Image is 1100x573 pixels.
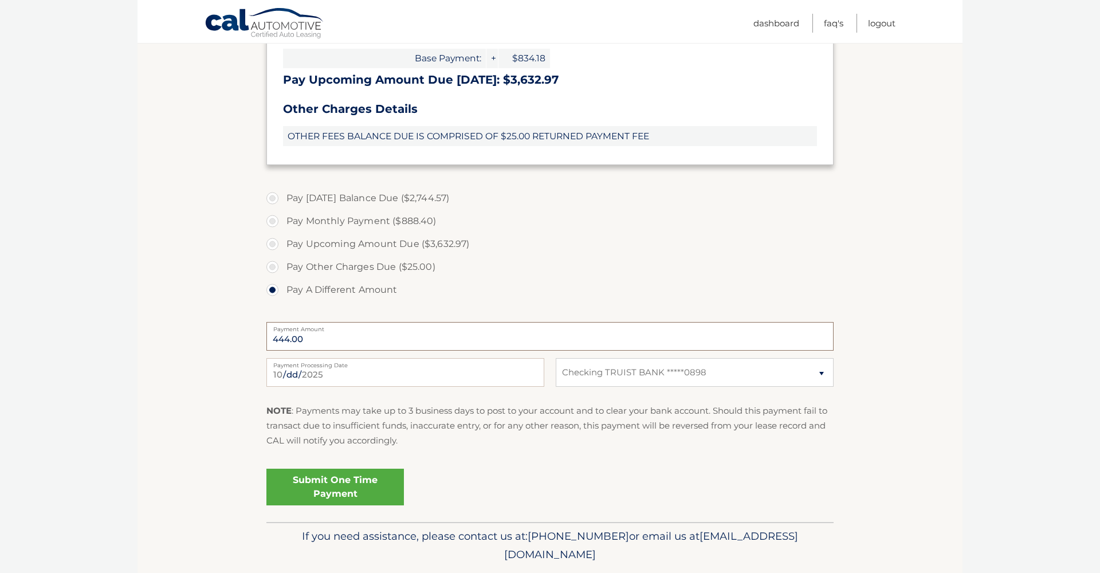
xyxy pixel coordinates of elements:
a: Logout [868,14,895,33]
h3: Other Charges Details [283,102,817,116]
span: OTHER FEES BALANCE DUE IS COMPRISED OF $25.00 RETURNED PAYMENT FEE [283,126,817,146]
label: Pay Other Charges Due ($25.00) [266,256,834,278]
span: $834.18 [498,49,550,69]
span: + [486,49,498,69]
h3: Pay Upcoming Amount Due [DATE]: $3,632.97 [283,73,817,87]
label: Pay Monthly Payment ($888.40) [266,210,834,233]
span: Base Payment: [283,49,486,69]
input: Payment Amount [266,322,834,351]
input: Payment Date [266,358,544,387]
label: Payment Amount [266,322,834,331]
label: Pay Upcoming Amount Due ($3,632.97) [266,233,834,256]
strong: NOTE [266,405,292,416]
label: Pay [DATE] Balance Due ($2,744.57) [266,187,834,210]
label: Pay A Different Amount [266,278,834,301]
span: [EMAIL_ADDRESS][DOMAIN_NAME] [504,529,798,561]
a: Cal Automotive [205,7,325,41]
a: Submit One Time Payment [266,469,404,505]
a: Dashboard [753,14,799,33]
a: FAQ's [824,14,843,33]
label: Payment Processing Date [266,358,544,367]
p: If you need assistance, please contact us at: or email us at [274,527,826,564]
p: : Payments may take up to 3 business days to post to your account and to clear your bank account.... [266,403,834,449]
span: [PHONE_NUMBER] [528,529,629,543]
